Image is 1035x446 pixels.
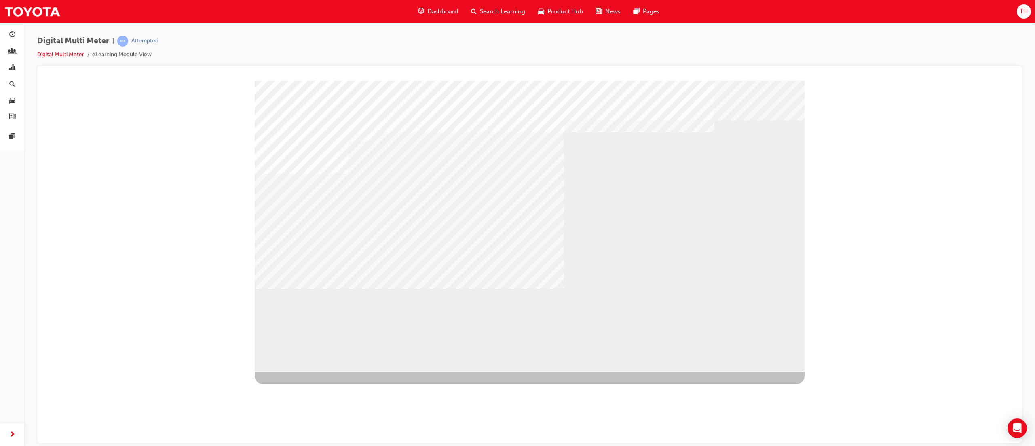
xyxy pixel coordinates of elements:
[9,97,15,104] span: car-icon
[634,6,640,17] span: pages-icon
[643,7,659,16] span: Pages
[471,6,477,17] span: search-icon
[131,37,158,45] div: Attempted
[211,346,671,397] div: Use the mode selector to set the meter for the type of test being performed. Click on the buttons...
[117,36,128,47] span: learningRecordVerb_ATTEMPT-icon
[9,81,15,88] span: search-icon
[9,114,15,121] span: news-icon
[596,6,602,17] span: news-icon
[538,6,544,17] span: car-icon
[1017,4,1031,19] button: TH
[9,32,15,39] span: guage-icon
[4,2,61,21] img: Trak
[532,3,589,20] a: car-iconProduct Hub
[547,7,583,16] span: Product Hub
[589,3,627,20] a: news-iconNews
[211,291,262,306] div: BACK Trigger this button to go to the previous slide
[412,3,465,20] a: guage-iconDashboard
[92,50,152,59] li: eLearning Module View
[112,36,114,46] span: |
[418,6,424,17] span: guage-icon
[211,306,761,346] div: DMM Mode Selector
[480,7,525,16] span: Search Learning
[465,3,532,20] a: search-iconSearch Learning
[9,430,15,440] span: next-icon
[9,64,15,72] span: chart-icon
[9,133,15,140] span: pages-icon
[1008,418,1027,438] div: Open Intercom Messenger
[627,3,666,20] a: pages-iconPages
[9,48,15,55] span: people-icon
[427,7,458,16] span: Dashboard
[37,51,84,58] a: Digital Multi Meter
[37,36,109,46] span: Digital Multi Meter
[1020,7,1028,16] span: TH
[605,7,621,16] span: News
